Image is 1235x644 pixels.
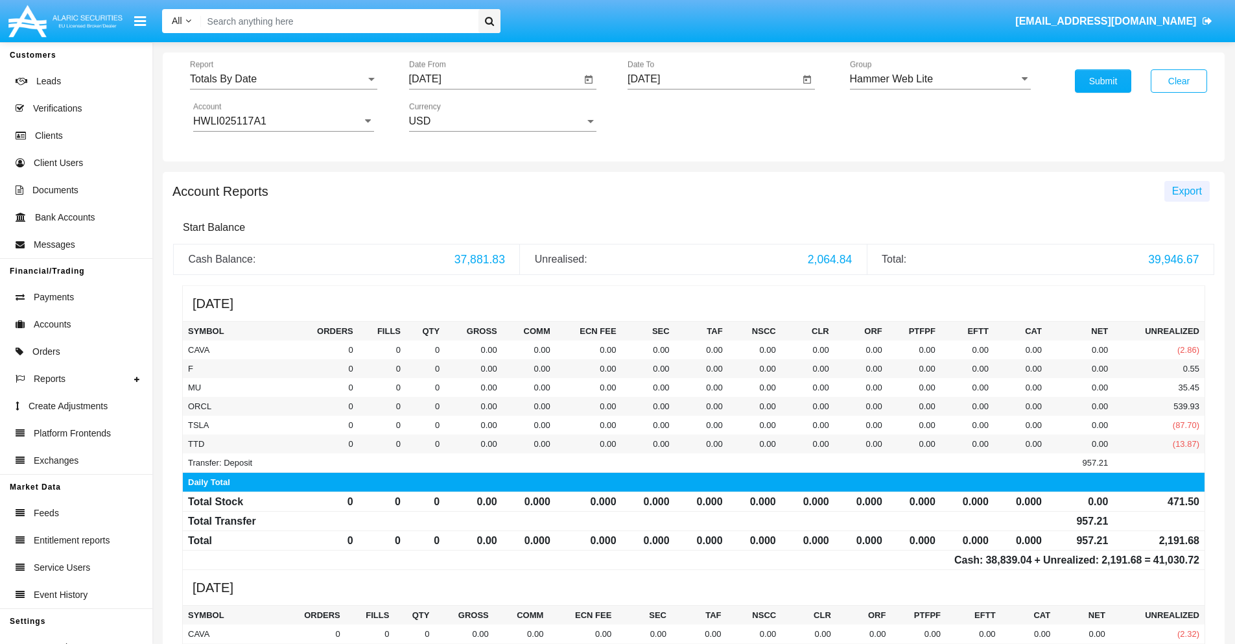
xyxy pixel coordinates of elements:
[941,416,994,435] td: 0.00
[781,378,834,397] td: 0.00
[1113,321,1205,340] th: Unrealized
[293,359,359,378] td: 0
[494,605,549,625] th: Comm
[672,625,727,643] td: 0.00
[359,435,406,453] td: 0
[622,492,675,511] td: 0.000
[675,416,728,435] td: 0.00
[834,359,888,378] td: 0.00
[293,435,359,453] td: 0
[201,9,474,33] input: Search
[888,397,941,416] td: 0.00
[406,435,445,453] td: 0
[183,453,293,473] td: Transfer: Deposit
[941,340,994,359] td: 0.00
[994,340,1047,359] td: 0.00
[891,605,946,625] th: PTFPF
[394,605,434,625] th: Qty
[781,605,836,625] th: CLR
[293,378,359,397] td: 0
[941,359,994,378] td: 0.00
[985,555,1031,566] span: 38,839.04
[728,531,781,550] td: 0.000
[1113,378,1205,397] td: 35.45
[1047,435,1113,453] td: 0.00
[556,397,622,416] td: 0.00
[834,416,888,435] td: 0.00
[445,416,502,435] td: 0.00
[675,359,728,378] td: 0.00
[34,318,71,331] span: Accounts
[6,2,124,40] img: Logo image
[1055,605,1111,625] th: Net
[502,435,556,453] td: 0.00
[406,321,445,340] th: Qty
[454,253,505,266] span: 37,881.83
[445,435,502,453] td: 0.00
[359,359,406,378] td: 0
[994,492,1047,511] td: 0.000
[190,73,257,84] span: Totals By Date
[183,492,293,511] td: Total Stock
[183,605,278,625] th: Symbol
[359,397,406,416] td: 0
[502,359,556,378] td: 0.00
[1075,69,1131,93] button: Submit
[834,321,888,340] th: ORF
[1009,3,1219,40] a: [EMAIL_ADDRESS][DOMAIN_NAME]
[182,285,1205,321] h5: [DATE]
[581,72,596,88] button: Open calendar
[293,397,359,416] td: 0
[941,321,994,340] th: EFTT
[675,378,728,397] td: 0.00
[882,252,1138,267] div: Total:
[994,435,1047,453] td: 0.00
[622,359,675,378] td: 0.00
[34,561,90,575] span: Service Users
[994,416,1047,435] td: 0.00
[622,416,675,435] td: 0.00
[781,531,834,550] td: 0.000
[293,531,359,550] td: 0
[994,359,1047,378] td: 0.00
[1113,416,1205,435] td: (87.70)
[728,340,781,359] td: 0.00
[359,416,406,435] td: 0
[1113,492,1205,511] td: 471.50
[556,340,622,359] td: 0.00
[445,378,502,397] td: 0.00
[32,184,78,197] span: Documents
[888,321,941,340] th: PTFPF
[394,625,434,643] td: 0
[35,211,95,224] span: Bank Accounts
[556,531,622,550] td: 0.000
[1047,340,1113,359] td: 0.00
[781,340,834,359] td: 0.00
[1001,605,1056,625] th: CAT
[182,570,1205,605] h5: [DATE]
[946,605,1001,625] th: EFTT
[293,416,359,435] td: 0
[556,378,622,397] td: 0.00
[781,416,834,435] td: 0.00
[445,359,502,378] td: 0.00
[622,531,675,550] td: 0.000
[172,16,182,26] span: All
[34,427,111,440] span: Platform Frontends
[941,397,994,416] td: 0.00
[556,359,622,378] td: 0.00
[502,531,556,550] td: 0.000
[1047,397,1113,416] td: 0.00
[406,378,445,397] td: 0
[1111,625,1205,643] td: (2.32)
[359,378,406,397] td: 0
[556,492,622,511] td: 0.000
[172,186,268,197] h5: Account Reports
[34,534,110,547] span: Entitlement reports
[346,625,395,643] td: 0
[1148,253,1199,266] span: 39,946.67
[406,340,445,359] td: 0
[346,605,395,625] th: Fills
[834,378,888,397] td: 0.00
[994,378,1047,397] td: 0.00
